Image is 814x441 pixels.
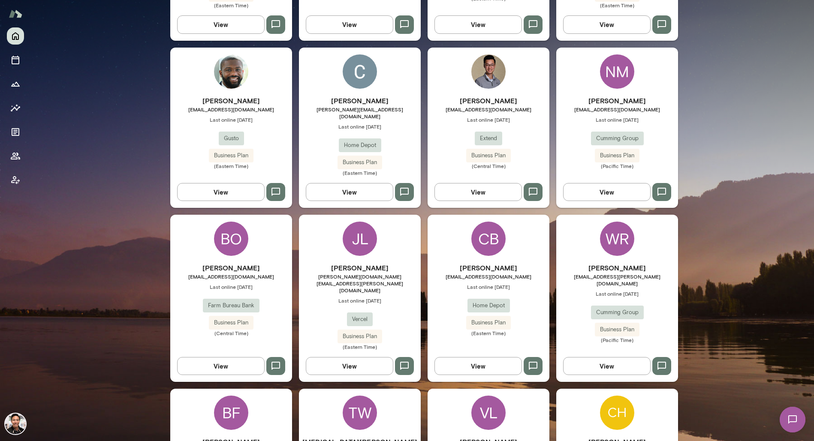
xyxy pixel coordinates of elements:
span: (Eastern Time) [170,162,292,169]
span: [EMAIL_ADDRESS][DOMAIN_NAME] [428,106,549,113]
span: [EMAIL_ADDRESS][PERSON_NAME][DOMAIN_NAME] [556,273,678,287]
span: (Eastern Time) [428,330,549,336]
span: Business Plan [466,151,511,160]
span: Last online [DATE] [428,283,549,290]
div: NM [600,54,634,89]
div: CB [471,222,506,256]
span: Gusto [219,134,244,143]
span: Business Plan [466,318,511,327]
span: (Central Time) [428,162,549,169]
button: Documents [7,123,24,141]
span: Last online [DATE] [556,290,678,297]
button: View [177,15,265,33]
span: (Eastern Time) [299,169,421,176]
div: JL [343,222,377,256]
span: [EMAIL_ADDRESS][DOMAIN_NAME] [170,273,292,280]
div: WR [600,222,634,256]
span: [PERSON_NAME][EMAIL_ADDRESS][DOMAIN_NAME] [299,106,421,120]
span: Farm Bureau Bank [203,301,259,310]
span: Last online [DATE] [299,123,421,130]
img: Cecil Payne [343,54,377,89]
button: Growth Plan [7,75,24,93]
span: Last online [DATE] [299,297,421,304]
button: View [434,183,522,201]
button: View [177,357,265,375]
span: [PERSON_NAME][DOMAIN_NAME][EMAIL_ADDRESS][PERSON_NAME][DOMAIN_NAME] [299,273,421,294]
h6: [PERSON_NAME] [299,263,421,273]
span: (Pacific Time) [556,162,678,169]
span: (Eastern Time) [170,2,292,9]
button: Client app [7,171,24,189]
h6: [PERSON_NAME] [556,263,678,273]
img: Christopher Lee [600,396,634,430]
button: Sessions [7,51,24,69]
button: Insights [7,99,24,117]
span: Last online [DATE] [556,116,678,123]
span: [EMAIL_ADDRESS][DOMAIN_NAME] [556,106,678,113]
button: View [563,15,651,33]
span: Home Depot [339,141,381,150]
button: View [563,357,651,375]
span: (Central Time) [170,330,292,336]
span: Vercel [347,315,373,324]
img: Albert Villarde [5,414,26,434]
span: Home Depot [467,301,510,310]
h6: [PERSON_NAME] [170,96,292,106]
span: Business Plan [209,151,253,160]
h6: [PERSON_NAME] [299,96,421,106]
button: View [306,357,393,375]
div: VL [471,396,506,430]
button: Home [7,27,24,45]
h6: [PERSON_NAME] [170,263,292,273]
h6: [PERSON_NAME] [428,96,549,106]
span: (Eastern Time) [299,343,421,350]
span: Business Plan [209,318,253,327]
span: Cumming Group [591,134,644,143]
button: View [563,183,651,201]
button: View [177,183,265,201]
div: BO [214,222,248,256]
button: View [306,15,393,33]
span: Cumming Group [591,308,644,317]
h6: [PERSON_NAME] [428,263,549,273]
span: [EMAIL_ADDRESS][DOMAIN_NAME] [170,106,292,113]
div: BF [214,396,248,430]
span: (Eastern Time) [556,2,678,9]
span: Business Plan [338,158,382,167]
span: Business Plan [595,325,639,334]
span: Business Plan [338,332,382,341]
button: View [306,183,393,201]
img: Chiedu Areh [214,54,248,89]
span: Last online [DATE] [170,116,292,123]
span: [EMAIL_ADDRESS][DOMAIN_NAME] [428,273,549,280]
span: Last online [DATE] [428,116,549,123]
span: Last online [DATE] [170,283,292,290]
button: View [434,15,522,33]
div: TW [343,396,377,430]
span: (Pacific Time) [556,336,678,343]
span: Business Plan [595,151,639,160]
button: View [434,357,522,375]
img: Chun Yung [471,54,506,89]
button: Members [7,147,24,165]
img: Mento [9,6,22,22]
span: Extend [475,134,502,143]
h6: [PERSON_NAME] [556,96,678,106]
